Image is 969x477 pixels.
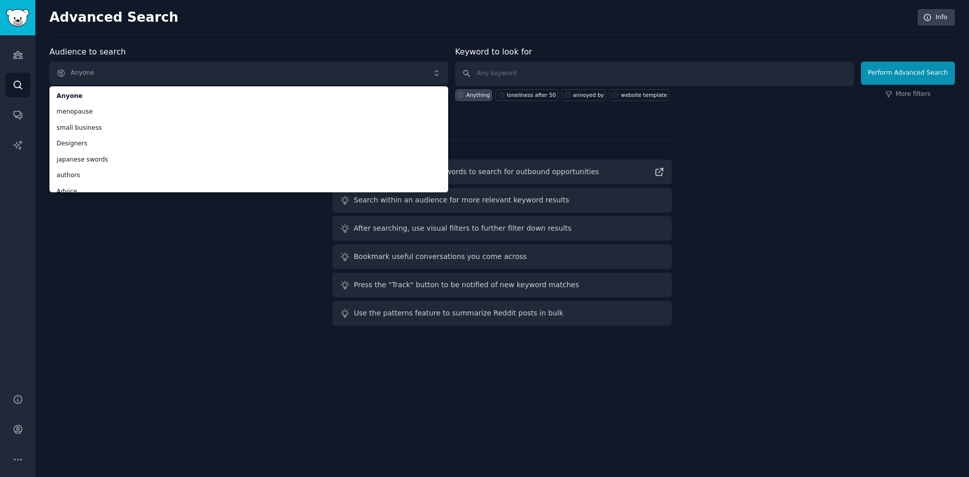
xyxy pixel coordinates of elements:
[354,308,563,319] div: Use the patterns feature to summarize Reddit posts in bulk
[354,195,569,205] div: Search within an audience for more relevant keyword results
[573,91,604,98] div: annoyed by
[861,62,955,85] button: Perform Advanced Search
[49,47,126,57] label: Audience to search
[455,47,532,57] label: Keyword to look for
[455,62,854,86] input: Any keyword
[354,280,579,290] div: Press the "Track" button to be notified of new keyword matches
[6,9,29,27] img: GummySearch logo
[49,86,448,192] ul: Anyone
[57,92,441,101] span: Anyone
[885,90,931,99] a: More filters
[57,171,441,180] span: authors
[57,124,441,133] span: small business
[621,91,667,98] div: website template
[57,139,441,148] span: Designers
[507,91,556,98] div: loneliness after 50
[466,91,490,98] div: Anything
[57,187,441,196] span: Advice
[57,108,441,117] span: menopause
[354,251,527,262] div: Bookmark useful conversations you come across
[354,223,571,234] div: After searching, use visual filters to further filter down results
[49,10,912,26] h2: Advanced Search
[354,167,599,177] div: Read guide on helpful keywords to search for outbound opportunities
[918,9,955,26] a: Info
[49,62,448,85] button: Anyone
[57,155,441,165] span: japanese swords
